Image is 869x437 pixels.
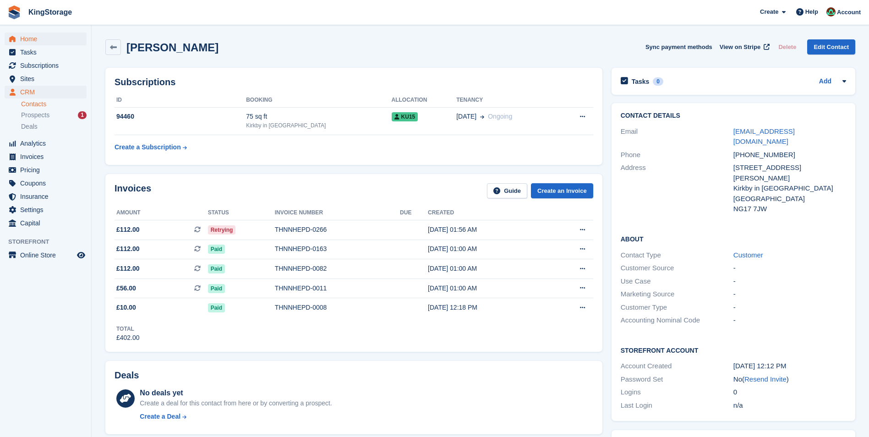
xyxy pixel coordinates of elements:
[733,163,846,183] div: [STREET_ADDRESS][PERSON_NAME]
[733,387,846,398] div: 0
[5,249,87,262] a: menu
[8,237,91,246] span: Storefront
[20,72,75,85] span: Sites
[720,43,760,52] span: View on Stripe
[733,183,846,194] div: Kirkby in [GEOGRAPHIC_DATA]
[807,39,855,55] a: Edit Contact
[733,194,846,204] div: [GEOGRAPHIC_DATA]
[5,137,87,150] a: menu
[456,112,476,121] span: [DATE]
[733,400,846,411] div: n/a
[645,39,712,55] button: Sync payment methods
[733,251,763,259] a: Customer
[742,375,789,383] span: ( )
[621,234,846,243] h2: About
[5,164,87,176] a: menu
[208,284,225,293] span: Paid
[487,183,527,198] a: Guide
[733,204,846,214] div: NG17 7JW
[20,86,75,98] span: CRM
[116,333,140,343] div: £402.00
[140,412,180,421] div: Create a Deal
[428,303,547,312] div: [DATE] 12:18 PM
[20,217,75,229] span: Capital
[21,100,87,109] a: Contacts
[246,112,391,121] div: 75 sq ft
[5,217,87,229] a: menu
[5,59,87,72] a: menu
[115,77,593,87] h2: Subscriptions
[246,93,391,108] th: Booking
[7,5,21,19] img: stora-icon-8386f47178a22dfd0bd8f6a31ec36ba5ce8667c1dd55bd0f319d3a0aa187defe.svg
[733,302,846,313] div: -
[621,315,733,326] div: Accounting Nominal Code
[621,387,733,398] div: Logins
[819,76,831,87] a: Add
[5,203,87,216] a: menu
[733,150,846,160] div: [PHONE_NUMBER]
[837,8,861,17] span: Account
[20,249,75,262] span: Online Store
[126,41,219,54] h2: [PERSON_NAME]
[20,46,75,59] span: Tasks
[115,112,246,121] div: 94460
[140,399,332,408] div: Create a deal for this contact from here or by converting a prospect.
[25,5,76,20] a: KingStorage
[621,400,733,411] div: Last Login
[428,264,547,273] div: [DATE] 01:00 AM
[116,244,140,254] span: £112.00
[621,302,733,313] div: Customer Type
[775,39,800,55] button: Delete
[733,374,846,385] div: No
[116,284,136,293] span: £56.00
[208,264,225,273] span: Paid
[621,263,733,273] div: Customer Source
[116,325,140,333] div: Total
[275,303,400,312] div: THNNHEPD-0008
[20,59,75,72] span: Subscriptions
[733,315,846,326] div: -
[621,289,733,300] div: Marketing Source
[20,150,75,163] span: Invoices
[5,86,87,98] a: menu
[20,33,75,45] span: Home
[20,137,75,150] span: Analytics
[21,122,87,131] a: Deals
[428,225,547,235] div: [DATE] 01:56 AM
[275,206,400,220] th: Invoice number
[531,183,593,198] a: Create an Invoice
[621,250,733,261] div: Contact Type
[392,112,418,121] span: KU15
[20,203,75,216] span: Settings
[392,93,457,108] th: Allocation
[20,177,75,190] span: Coupons
[621,345,846,355] h2: Storefront Account
[116,225,140,235] span: £112.00
[20,164,75,176] span: Pricing
[115,139,187,156] a: Create a Subscription
[275,284,400,293] div: THNNHEPD-0011
[744,375,787,383] a: Resend Invite
[805,7,818,16] span: Help
[115,142,181,152] div: Create a Subscription
[5,177,87,190] a: menu
[621,150,733,160] div: Phone
[621,276,733,287] div: Use Case
[428,206,547,220] th: Created
[275,244,400,254] div: THNNHEPD-0163
[733,127,795,146] a: [EMAIL_ADDRESS][DOMAIN_NAME]
[21,110,87,120] a: Prospects 1
[208,245,225,254] span: Paid
[428,284,547,293] div: [DATE] 01:00 AM
[116,264,140,273] span: £112.00
[78,111,87,119] div: 1
[733,289,846,300] div: -
[632,77,650,86] h2: Tasks
[115,183,151,198] h2: Invoices
[621,112,846,120] h2: Contact Details
[733,276,846,287] div: -
[456,93,558,108] th: Tenancy
[621,126,733,147] div: Email
[115,370,139,381] h2: Deals
[428,244,547,254] div: [DATE] 01:00 AM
